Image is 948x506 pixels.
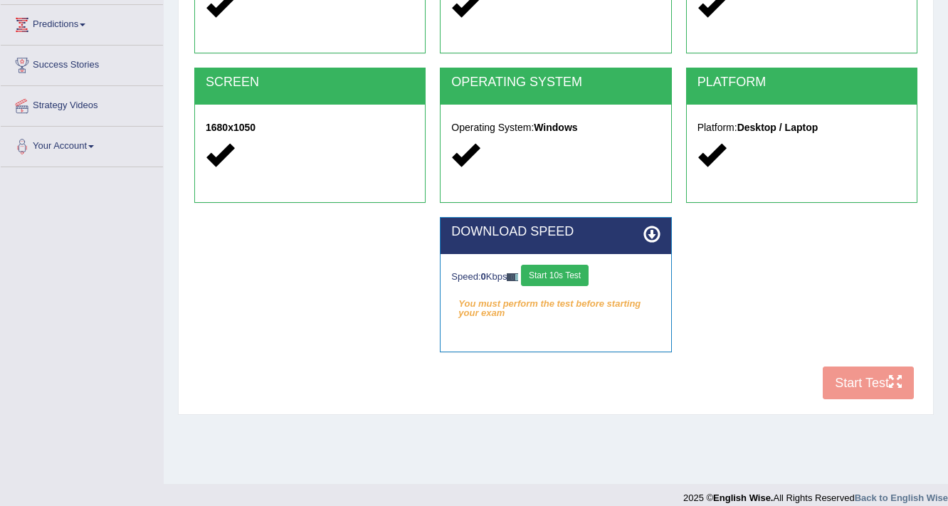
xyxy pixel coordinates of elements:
[481,271,486,282] strong: 0
[697,122,906,133] h5: Platform:
[451,225,660,239] h2: DOWNLOAD SPEED
[206,75,414,90] h2: SCREEN
[451,265,660,290] div: Speed: Kbps
[1,5,163,41] a: Predictions
[507,273,518,281] img: ajax-loader-fb-connection.gif
[1,46,163,81] a: Success Stories
[737,122,818,133] strong: Desktop / Laptop
[1,86,163,122] a: Strategy Videos
[683,484,948,505] div: 2025 © All Rights Reserved
[451,122,660,133] h5: Operating System:
[1,127,163,162] a: Your Account
[521,265,589,286] button: Start 10s Test
[451,75,660,90] h2: OPERATING SYSTEM
[713,492,773,503] strong: English Wise.
[534,122,577,133] strong: Windows
[855,492,948,503] a: Back to English Wise
[206,122,256,133] strong: 1680x1050
[451,293,660,315] em: You must perform the test before starting your exam
[697,75,906,90] h2: PLATFORM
